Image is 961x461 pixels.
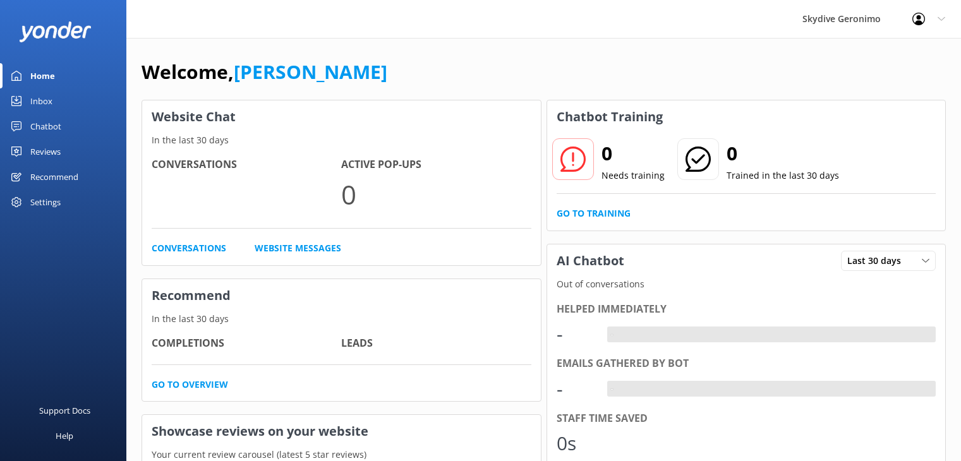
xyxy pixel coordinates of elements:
[847,254,909,268] span: Last 30 days
[19,21,92,42] img: yonder-white-logo.png
[557,301,936,318] div: Helped immediately
[30,164,78,189] div: Recommend
[341,157,531,173] h4: Active Pop-ups
[727,138,839,169] h2: 0
[601,138,665,169] h2: 0
[727,169,839,183] p: Trained in the last 30 days
[341,173,531,215] p: 0
[30,114,61,139] div: Chatbot
[142,57,387,87] h1: Welcome,
[142,415,541,448] h3: Showcase reviews on your website
[142,133,541,147] p: In the last 30 days
[39,398,90,423] div: Support Docs
[30,63,55,88] div: Home
[30,88,52,114] div: Inbox
[234,59,387,85] a: [PERSON_NAME]
[142,279,541,312] h3: Recommend
[142,100,541,133] h3: Website Chat
[152,157,341,173] h4: Conversations
[152,335,341,352] h4: Completions
[607,326,617,343] div: -
[557,410,936,427] div: Staff time saved
[341,335,531,352] h4: Leads
[142,312,541,326] p: In the last 30 days
[557,428,595,458] div: 0s
[255,241,341,255] a: Website Messages
[152,378,228,392] a: Go to overview
[557,374,595,404] div: -
[547,244,634,277] h3: AI Chatbot
[557,207,631,220] a: Go to Training
[557,356,936,372] div: Emails gathered by bot
[30,139,61,164] div: Reviews
[547,100,672,133] h3: Chatbot Training
[607,381,617,397] div: -
[152,241,226,255] a: Conversations
[557,319,595,349] div: -
[601,169,665,183] p: Needs training
[547,277,946,291] p: Out of conversations
[56,423,73,448] div: Help
[30,189,61,215] div: Settings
